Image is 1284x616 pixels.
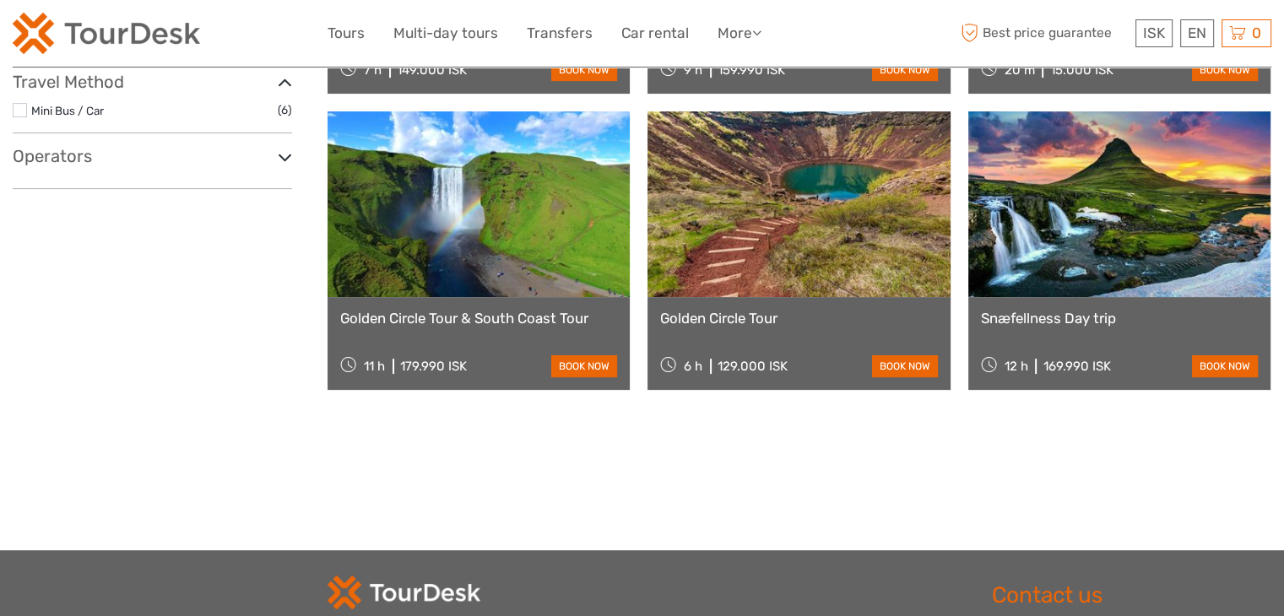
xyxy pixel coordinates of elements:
span: (6) [278,100,292,120]
div: EN [1180,19,1214,47]
a: book now [1192,355,1258,377]
a: book now [551,355,617,377]
span: 9 h [684,62,702,78]
span: 6 h [684,359,702,374]
a: book now [872,355,938,377]
span: 20 m [1004,62,1034,78]
span: ISK [1143,24,1165,41]
a: Golden Circle Tour & South Coast Tour [340,310,617,327]
a: Transfers [527,21,593,46]
a: Tours [328,21,365,46]
img: 120-15d4194f-c635-41b9-a512-a3cb382bfb57_logo_small.png [13,13,200,54]
a: Golden Circle Tour [660,310,937,327]
span: 11 h [364,359,385,374]
span: 7 h [364,62,382,78]
a: Snæfellness Day trip [981,310,1258,327]
div: 129.000 ISK [718,359,788,374]
span: 0 [1249,24,1264,41]
a: More [718,21,761,46]
div: 149.000 ISK [397,62,467,78]
a: Car rental [621,21,689,46]
h3: Travel Method [13,72,292,92]
a: book now [872,59,938,81]
a: Mini Bus / Car [31,104,104,117]
h3: Operators [13,146,292,166]
div: 179.990 ISK [400,359,467,374]
div: 159.990 ISK [718,62,785,78]
div: 15.000 ISK [1049,62,1113,78]
span: Best price guarantee [956,19,1131,47]
a: book now [1192,59,1258,81]
span: 12 h [1004,359,1027,374]
img: td-logo-white.png [328,575,480,609]
a: book now [551,59,617,81]
h2: Contact us [992,582,1271,609]
div: 169.990 ISK [1043,359,1110,374]
a: Multi-day tours [393,21,498,46]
